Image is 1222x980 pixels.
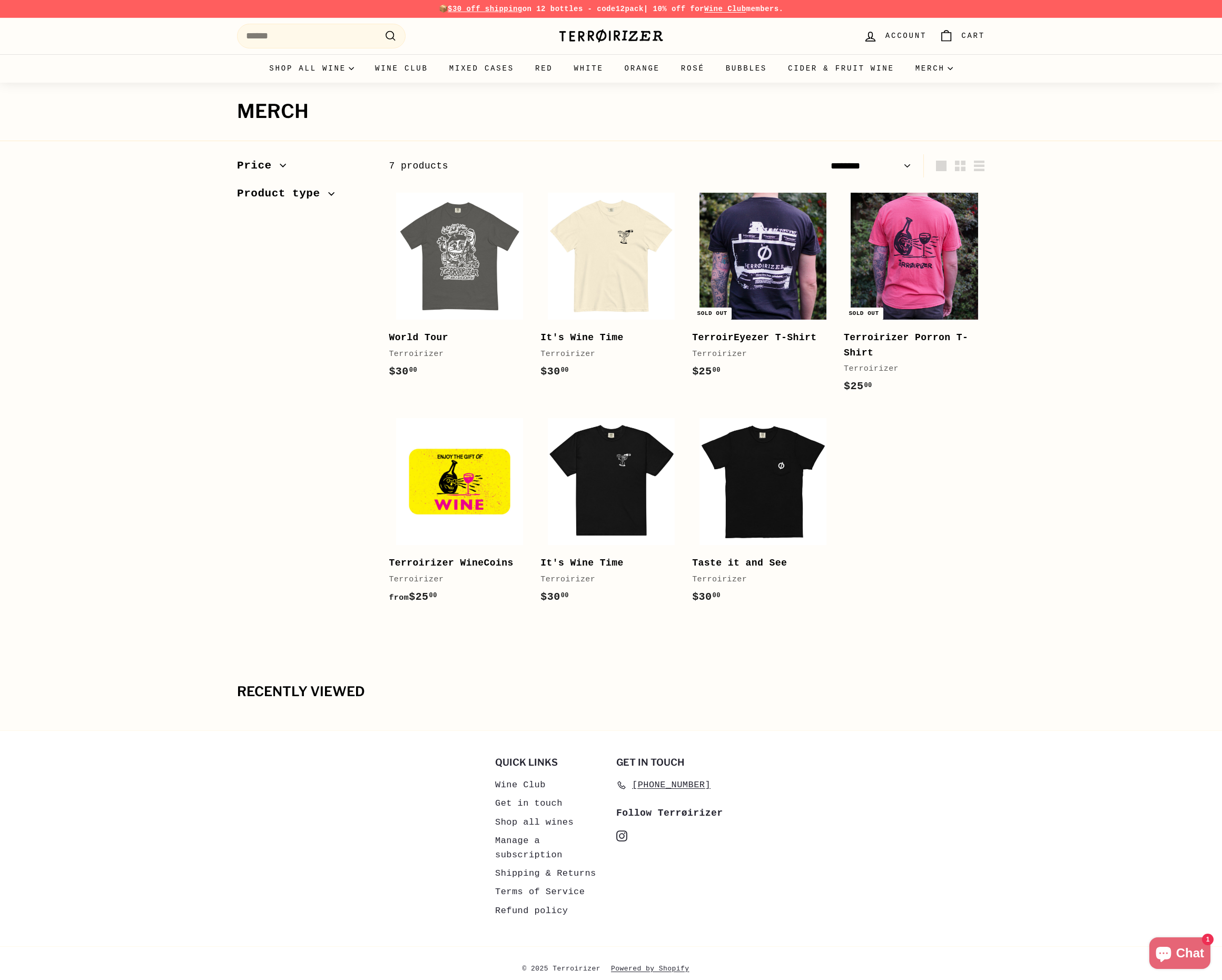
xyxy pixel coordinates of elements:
sup: 00 [409,367,417,374]
span: Cart [961,30,985,42]
summary: Merch [905,54,963,83]
span: $30 [692,591,721,603]
button: Product type [237,182,372,211]
h2: Quick links [495,757,606,768]
summary: Shop all wine [259,54,364,83]
div: Sold out [693,308,732,320]
div: Sold out [844,308,883,320]
a: Terroirizer WineCoins Terroirizer [389,411,530,616]
div: Follow Terrøirizer [616,806,727,821]
a: Bubbles [715,54,777,83]
p: 📦 on 12 bottles - code | 10% off for members. [237,3,985,15]
a: Terms of Service [495,883,585,901]
a: Wine Club [704,5,746,13]
a: Orange [614,54,671,83]
div: 7 products [389,159,687,174]
b: World Tour [389,332,448,343]
a: Sold out Terroirizer Porron T-Shirt Terroirizer [844,185,985,405]
a: World Tour Terroirizer [389,185,530,390]
a: Wine Club [364,54,439,83]
sup: 00 [713,592,721,599]
sup: 00 [561,367,569,374]
span: [PHONE_NUMBER] [632,778,711,792]
span: $25 [692,365,721,378]
a: Sold out TerroirEyezer T-Shirt Terroirizer [692,185,833,390]
div: Recently viewed [237,685,985,699]
div: Terroirizer [692,573,823,586]
span: $30 [389,365,417,378]
a: It's Wine Time Terroirizer [540,185,682,390]
div: Primary [216,54,1006,83]
a: Shipping & Returns [495,864,596,883]
a: Taste it and See Terroirizer [692,411,833,616]
a: Cart [933,21,991,52]
b: It's Wine Time [540,332,624,343]
span: Account [885,30,927,42]
h1: Merch [237,101,985,122]
a: Rosé [671,54,715,83]
a: White [564,54,614,83]
a: Mixed Cases [439,54,525,83]
span: © 2025 Terroirizer [522,963,611,976]
span: $25 [389,591,437,603]
sup: 00 [713,367,721,374]
div: Terroirizer [540,348,671,361]
a: Get in touch [495,794,563,813]
span: Product type [237,185,328,203]
a: Shop all wines [495,813,574,831]
b: Terroirizer Porron T-Shirt [844,332,968,358]
a: Refund policy [495,902,568,920]
div: Terroirizer [692,348,823,361]
a: Cider & Fruit Wine [777,54,905,83]
sup: 00 [429,592,437,599]
b: It's Wine Time [540,558,624,568]
a: Account [857,21,933,52]
div: Terroirizer [540,573,671,586]
span: Price [237,157,280,175]
b: Terroirizer WineCoins [389,558,513,568]
h2: Get in touch [616,757,727,768]
strong: 12pack [616,5,644,13]
a: Wine Club [495,776,546,794]
button: Price [237,154,372,183]
span: from [389,593,409,602]
div: Terroirizer [844,363,974,375]
a: Red [525,54,564,83]
div: Terroirizer [389,348,519,361]
a: It's Wine Time Terroirizer [540,411,682,616]
sup: 00 [561,592,569,599]
span: $25 [844,380,872,392]
span: $30 [540,591,569,603]
span: $30 [540,365,569,378]
div: Terroirizer [389,573,519,586]
inbox-online-store-chat: Shopify online store chat [1146,937,1214,972]
b: TerroirEyezer T-Shirt [692,332,816,343]
a: Manage a subscription [495,831,606,864]
a: [PHONE_NUMBER] [616,776,711,794]
b: Taste it and See [692,558,787,568]
a: Powered by Shopify [611,963,700,976]
span: $30 off shipping [448,5,523,13]
sup: 00 [864,382,872,389]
